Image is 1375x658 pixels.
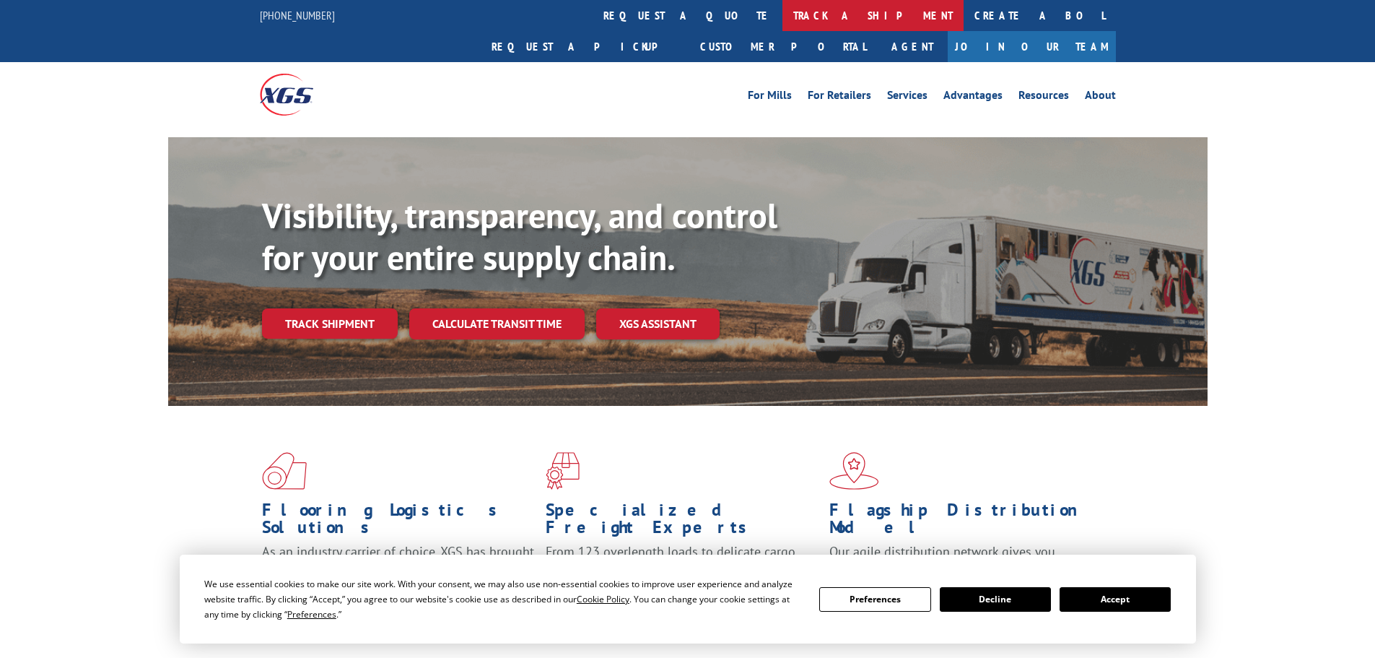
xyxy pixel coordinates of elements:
a: Customer Portal [689,31,877,62]
img: xgs-icon-total-supply-chain-intelligence-red [262,452,307,490]
a: XGS ASSISTANT [596,308,720,339]
a: [PHONE_NUMBER] [260,8,335,22]
div: We use essential cookies to make our site work. With your consent, we may also use non-essential ... [204,576,802,622]
b: Visibility, transparency, and control for your entire supply chain. [262,193,777,280]
a: Calculate transit time [409,308,585,339]
a: Agent [877,31,948,62]
span: As an industry carrier of choice, XGS has brought innovation and dedication to flooring logistics... [262,543,534,594]
a: Join Our Team [948,31,1116,62]
span: Our agile distribution network gives you nationwide inventory management on demand. [829,543,1095,577]
span: Preferences [287,608,336,620]
img: xgs-icon-focused-on-flooring-red [546,452,580,490]
a: Advantages [943,90,1003,105]
div: Cookie Consent Prompt [180,555,1196,644]
img: xgs-icon-flagship-distribution-model-red [829,452,879,490]
span: Cookie Policy [577,593,629,605]
a: Services [887,90,927,105]
p: From 123 overlength loads to delicate cargo, our experienced staff knows the best way to move you... [546,543,819,607]
h1: Flagship Distribution Model [829,501,1102,543]
h1: Specialized Freight Experts [546,501,819,543]
h1: Flooring Logistics Solutions [262,501,535,543]
button: Preferences [819,587,930,612]
button: Decline [940,587,1051,612]
a: For Mills [748,90,792,105]
a: About [1085,90,1116,105]
a: Request a pickup [481,31,689,62]
a: Track shipment [262,308,398,339]
a: Resources [1018,90,1069,105]
a: For Retailers [808,90,871,105]
button: Accept [1060,587,1171,612]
